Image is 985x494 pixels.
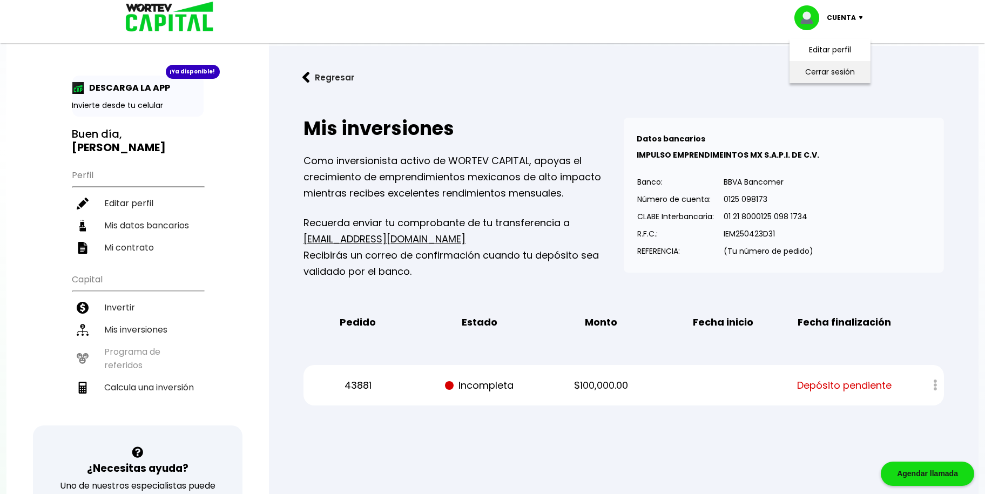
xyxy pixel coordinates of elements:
[72,163,204,259] ul: Perfil
[72,236,204,259] a: Mi contrato
[637,191,714,207] p: Número de cuenta:
[585,314,617,330] b: Monto
[797,377,892,394] span: Depósito pendiente
[303,232,465,246] a: [EMAIL_ADDRESS][DOMAIN_NAME]
[166,65,220,79] div: ¡Ya disponible!
[303,118,624,139] h2: Mis inversiones
[724,226,813,242] p: IEM250423D31
[77,242,89,254] img: contrato-icon.f2db500c.svg
[428,377,531,394] p: Incompleta
[286,63,961,92] a: flecha izquierdaRegresar
[72,376,204,398] a: Calcula una inversión
[72,296,204,319] a: Invertir
[286,63,370,92] button: Regresar
[303,153,624,201] p: Como inversionista activo de WORTEV CAPITAL, apoyas el crecimiento de emprendimientos mexicanos d...
[637,174,714,190] p: Banco:
[340,314,376,330] b: Pedido
[637,243,714,259] p: REFERENCIA:
[84,81,171,94] p: DESCARGA LA APP
[827,10,856,26] p: Cuenta
[72,100,204,111] p: Invierte desde tu celular
[72,82,84,94] img: app-icon
[72,319,204,341] a: Mis inversiones
[724,208,813,225] p: 01 21 8000125 098 1734
[724,174,813,190] p: BBVA Bancomer
[637,208,714,225] p: CLABE Interbancaria:
[881,462,974,486] div: Agendar llamada
[72,214,204,236] a: Mis datos bancarios
[693,314,753,330] b: Fecha inicio
[302,72,310,83] img: flecha izquierda
[77,382,89,394] img: calculadora-icon.17d418c4.svg
[77,324,89,336] img: inversiones-icon.6695dc30.svg
[798,314,891,330] b: Fecha finalización
[724,243,813,259] p: (Tu número de pedido)
[637,226,714,242] p: R.F.C.:
[787,61,873,83] li: Cerrar sesión
[303,215,624,280] p: Recuerda enviar tu comprobante de tu transferencia a Recibirás un correo de confirmación cuando t...
[637,150,819,160] b: IMPULSO EMPRENDIMEINTOS MX S.A.P.I. DE C.V.
[77,220,89,232] img: datos-icon.10cf9172.svg
[72,140,166,155] b: [PERSON_NAME]
[77,302,89,314] img: invertir-icon.b3b967d7.svg
[77,198,89,209] img: editar-icon.952d3147.svg
[794,5,827,30] img: profile-image
[72,192,204,214] a: Editar perfil
[856,16,871,19] img: icon-down
[72,267,204,425] ul: Capital
[724,191,813,207] p: 0125 098173
[550,377,652,394] p: $100,000.00
[72,127,204,154] h3: Buen día,
[307,377,409,394] p: 43881
[87,461,188,476] h3: ¿Necesitas ayuda?
[637,133,705,144] b: Datos bancarios
[462,314,497,330] b: Estado
[809,44,851,56] a: Editar perfil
